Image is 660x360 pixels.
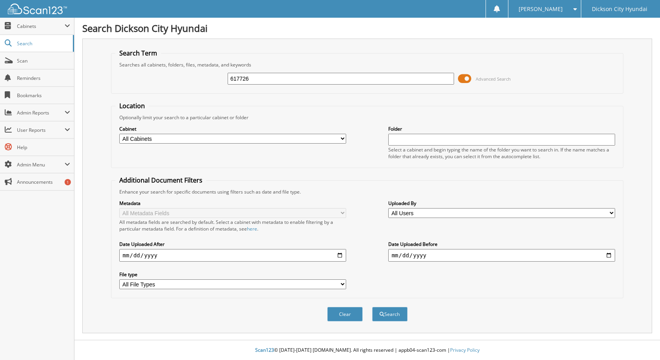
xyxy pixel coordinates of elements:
legend: Search Term [115,49,161,57]
button: Clear [327,307,363,321]
a: Privacy Policy [450,347,480,353]
span: Announcements [17,179,70,185]
label: Metadata [119,200,346,207]
button: Search [372,307,408,321]
img: scan123-logo-white.svg [8,4,67,14]
div: All metadata fields are searched by default. Select a cabinet with metadata to enable filtering b... [119,219,346,232]
div: © [DATE]-[DATE] [DOMAIN_NAME]. All rights reserved | appb04-scan123-com | [74,341,660,360]
span: Admin Reports [17,109,65,116]
span: Advanced Search [476,76,511,82]
label: Date Uploaded Before [388,241,615,247]
span: Cabinets [17,23,65,30]
div: Searches all cabinets, folders, files, metadata, and keywords [115,61,619,68]
span: Scan [17,57,70,64]
div: Optionally limit your search to a particular cabinet or folder [115,114,619,121]
span: User Reports [17,127,65,133]
div: Enhance your search for specific documents using filters such as date and file type. [115,188,619,195]
input: end [388,249,615,262]
div: Select a cabinet and begin typing the name of the folder you want to search in. If the name match... [388,146,615,160]
legend: Additional Document Filters [115,176,206,185]
label: File type [119,271,346,278]
span: Reminders [17,75,70,81]
input: start [119,249,346,262]
span: Scan123 [255,347,274,353]
label: Cabinet [119,126,346,132]
label: Folder [388,126,615,132]
span: Help [17,144,70,151]
span: Bookmarks [17,92,70,99]
span: Dickson City Hyundai [592,7,647,11]
a: here [247,225,257,232]
span: [PERSON_NAME] [519,7,563,11]
label: Date Uploaded After [119,241,346,247]
span: Search [17,40,69,47]
span: Admin Menu [17,161,65,168]
label: Uploaded By [388,200,615,207]
div: 1 [65,179,71,185]
h1: Search Dickson City Hyundai [82,22,652,35]
legend: Location [115,102,149,110]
